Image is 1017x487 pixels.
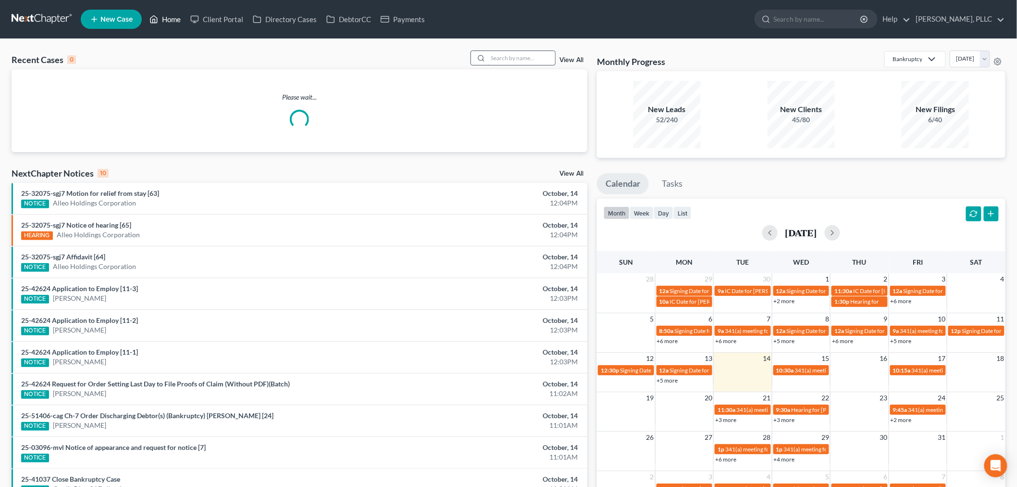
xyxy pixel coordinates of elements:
button: week [630,206,654,219]
a: 25-42624 Request for Order Setting Last Day to File Proofs of Claim (Without PDF)(Batch) [21,380,290,388]
span: 11 [996,313,1005,325]
div: NOTICE [21,263,49,272]
div: NextChapter Notices [12,167,109,179]
span: IC Date for [PERSON_NAME] [670,298,744,305]
a: Client Portal [186,11,248,28]
span: 9:45a [893,406,907,413]
a: [PERSON_NAME], PLLC [911,11,1005,28]
button: list [673,206,692,219]
div: October, 14 [398,411,578,421]
a: +6 more [891,297,912,305]
span: 12:30p [601,367,619,374]
a: DebtorCC [322,11,376,28]
span: 24 [937,392,947,404]
div: 12:04PM [398,198,578,208]
span: 31 [937,432,947,443]
a: [PERSON_NAME] [53,421,106,430]
span: 2 [883,273,889,285]
span: 9a [718,287,724,295]
span: 1p [776,446,783,453]
a: Alleo Holdings Corporation [53,198,136,208]
span: 11:30a [718,406,735,413]
span: 10:30a [776,367,794,374]
span: Signing Date for [PERSON_NAME] [787,287,873,295]
span: 21 [762,392,772,404]
div: 12:03PM [398,357,578,367]
span: 341(a) meeting for [PERSON_NAME] [900,327,993,334]
span: 30 [879,432,889,443]
span: 4 [1000,273,1005,285]
a: Help [878,11,910,28]
div: 11:01AM [398,421,578,430]
div: NOTICE [21,327,49,335]
span: Hearing for [850,298,879,305]
span: Fri [913,258,923,266]
div: Bankruptcy [893,55,922,63]
a: 25-51406-cag Ch-7 Order Discharging Debtor(s) (Bankruptcy) [PERSON_NAME] [24] [21,411,273,420]
div: 0 [67,55,76,64]
a: +2 more [891,416,912,423]
a: 25-41037 Close Bankruptcy Case [21,475,120,483]
a: 25-42624 Application to Employ [11-2] [21,316,138,324]
a: Alleo Holdings Corporation [53,262,136,271]
a: 25-32075-sgj7 Affidavit [64] [21,253,105,261]
span: Signing Date for [PERSON_NAME] [904,287,990,295]
div: October, 14 [398,443,578,452]
span: Signing Date for [PERSON_NAME] [845,327,931,334]
span: 341(a) meeting for [PERSON_NAME] [912,367,1005,374]
button: day [654,206,673,219]
span: 12a [834,327,844,334]
span: 17 [937,353,947,364]
span: Hearing for [PERSON_NAME] [792,406,867,413]
a: View All [559,57,583,64]
span: 9a [893,327,899,334]
div: October, 14 [398,379,578,389]
a: [PERSON_NAME] [53,294,106,303]
span: 12a [776,287,786,295]
span: 13 [704,353,713,364]
span: 20 [704,392,713,404]
div: NOTICE [21,390,49,399]
span: 10:15a [893,367,911,374]
div: October, 14 [398,316,578,325]
div: NOTICE [21,359,49,367]
button: month [604,206,630,219]
div: October, 14 [398,189,578,198]
span: 3 [941,273,947,285]
span: 5 [649,313,655,325]
span: 28 [645,273,655,285]
div: 10 [98,169,109,178]
a: Alleo Holdings Corporation [57,230,140,240]
a: +6 more [715,337,736,345]
div: October, 14 [398,252,578,262]
span: Sun [619,258,633,266]
a: 25-32075-sgj7 Notice of hearing [65] [21,221,131,229]
span: Signing Date for [PERSON_NAME] [675,327,761,334]
span: 12a [659,287,669,295]
span: 29 [820,432,830,443]
span: Tue [737,258,749,266]
a: +5 more [774,337,795,345]
a: [PERSON_NAME] [53,325,106,335]
span: 4 [766,471,772,483]
span: 6 [883,471,889,483]
div: HEARING [21,231,53,240]
div: October, 14 [398,347,578,357]
div: NOTICE [21,454,49,462]
div: 12:04PM [398,230,578,240]
span: 28 [762,432,772,443]
div: October, 14 [398,284,578,294]
span: 12a [893,287,903,295]
a: Directory Cases [248,11,322,28]
span: 14 [762,353,772,364]
a: +2 more [774,297,795,305]
div: October, 14 [398,474,578,484]
span: Signing Date for [PERSON_NAME] [620,367,706,374]
span: 23 [879,392,889,404]
span: 11:30a [834,287,852,295]
span: 7 [766,313,772,325]
span: 27 [704,432,713,443]
span: 3 [707,471,713,483]
input: Search by name... [488,51,555,65]
div: NOTICE [21,200,49,208]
